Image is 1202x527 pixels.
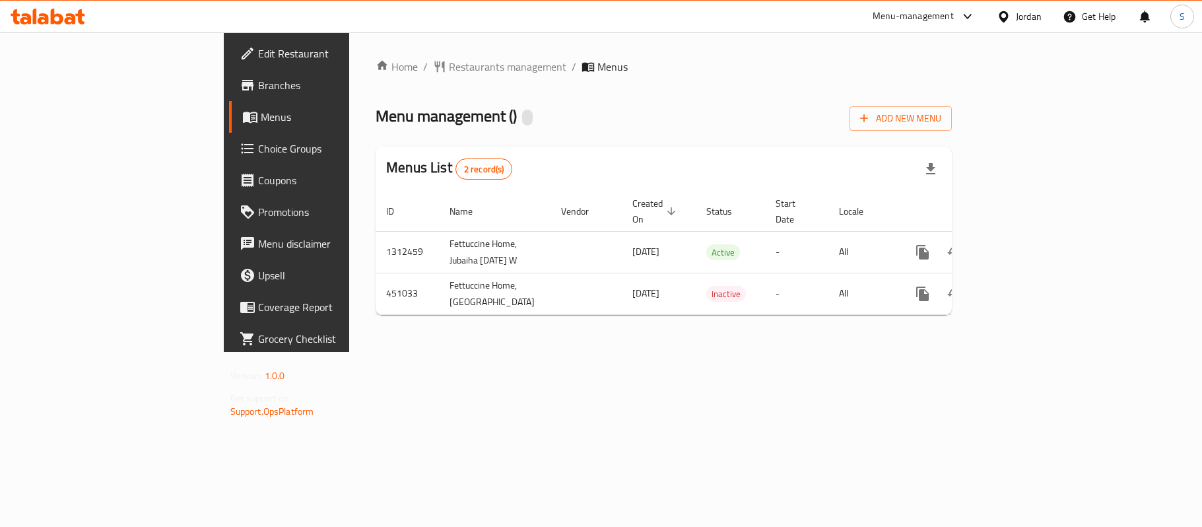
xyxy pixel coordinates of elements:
[258,267,414,283] span: Upsell
[376,192,1044,315] table: enhanced table
[572,59,576,75] li: /
[632,195,680,227] span: Created On
[597,59,628,75] span: Menus
[229,38,424,69] a: Edit Restaurant
[706,245,740,260] span: Active
[433,59,566,75] a: Restaurants management
[229,164,424,196] a: Coupons
[423,59,428,75] li: /
[632,243,659,260] span: [DATE]
[456,163,512,176] span: 2 record(s)
[258,46,414,61] span: Edit Restaurant
[765,273,828,314] td: -
[896,192,1044,232] th: Actions
[229,101,424,133] a: Menus
[449,59,566,75] span: Restaurants management
[1180,9,1185,24] span: S
[258,299,414,315] span: Coverage Report
[632,285,659,302] span: [DATE]
[828,231,896,273] td: All
[229,260,424,291] a: Upsell
[706,244,740,260] div: Active
[229,133,424,164] a: Choice Groups
[450,203,490,219] span: Name
[230,403,314,420] a: Support.OpsPlatform
[860,110,941,127] span: Add New Menu
[915,153,947,185] div: Export file
[873,9,954,24] div: Menu-management
[828,273,896,314] td: All
[776,195,813,227] span: Start Date
[258,204,414,220] span: Promotions
[229,323,424,355] a: Grocery Checklist
[265,367,285,384] span: 1.0.0
[376,59,952,75] nav: breadcrumb
[1016,9,1042,24] div: Jordan
[907,278,939,310] button: more
[939,236,970,268] button: Change Status
[839,203,881,219] span: Locale
[939,278,970,310] button: Change Status
[229,228,424,260] a: Menu disclaimer
[229,69,424,101] a: Branches
[229,291,424,323] a: Coverage Report
[386,203,411,219] span: ID
[258,141,414,157] span: Choice Groups
[258,236,414,252] span: Menu disclaimer
[765,231,828,273] td: -
[229,196,424,228] a: Promotions
[439,273,551,314] td: Fettuccine Home, [GEOGRAPHIC_DATA]
[376,101,517,131] span: Menu management ( )
[386,158,512,180] h2: Menus List
[258,172,414,188] span: Coupons
[706,203,749,219] span: Status
[455,158,513,180] div: Total records count
[258,77,414,93] span: Branches
[706,287,746,302] span: Inactive
[439,231,551,273] td: Fettuccine Home, Jubaiha [DATE] W
[850,106,952,131] button: Add New Menu
[230,367,263,384] span: Version:
[230,390,291,407] span: Get support on:
[258,331,414,347] span: Grocery Checklist
[261,109,414,125] span: Menus
[561,203,606,219] span: Vendor
[907,236,939,268] button: more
